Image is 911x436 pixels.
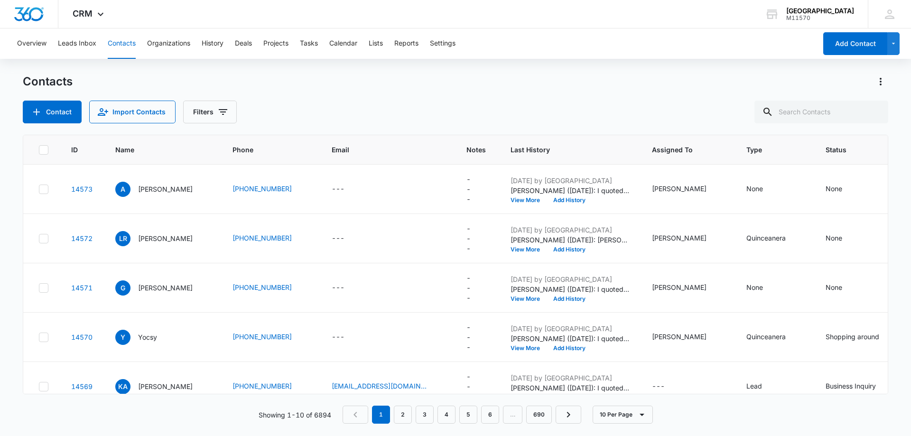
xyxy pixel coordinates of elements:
div: None [826,282,842,292]
p: [PERSON_NAME] ([DATE]): [PERSON_NAME] quoted the client on [DATE] $10,400 (French) for a [DATE] a... [511,235,629,245]
span: CRM [73,9,93,19]
button: Deals [235,28,252,59]
button: Add Contact [823,32,887,55]
span: Status [826,145,883,155]
div: Notes - - Select to Edit Field [466,371,488,401]
button: Filters [183,101,237,123]
button: Tasks [300,28,318,59]
div: --- [332,184,344,195]
button: View More [511,296,547,302]
div: Notes - - Select to Edit Field [466,174,488,204]
div: Status - None - Select to Edit Field [826,282,859,294]
a: Page 4 [437,406,455,424]
div: [PERSON_NAME] [652,184,706,194]
button: Add Contact [23,101,82,123]
a: Navigate to contact details page for Albert [71,185,93,193]
div: None [826,184,842,194]
div: Status - Shopping around - Select to Edit Field [826,332,896,343]
a: Page 3 [416,406,434,424]
button: Leads Inbox [58,28,96,59]
button: View More [511,345,547,351]
a: Page 6 [481,406,499,424]
span: A [115,182,130,197]
span: LR [115,231,130,246]
div: Notes - - Select to Edit Field [466,223,488,253]
div: Status - None - Select to Edit Field [826,184,859,195]
div: --- [652,381,665,392]
button: Calendar [329,28,357,59]
nav: Pagination [343,406,581,424]
p: [PERSON_NAME] ([DATE]): I quoted the client regular prices for the clay location since she is loo... [511,383,629,393]
a: Navigate to contact details page for Gladis [71,284,93,292]
p: [PERSON_NAME] ([DATE]): I quoted the client $4,500 plus tax (Rose Gold PKG) and $7,400 plus tax (... [511,284,629,294]
button: Settings [430,28,455,59]
div: Email - oscardarla94@gmail.com - Select to Edit Field [332,381,444,392]
div: Notes - - Select to Edit Field [466,273,488,303]
a: Page 690 [526,406,552,424]
div: None [746,282,763,292]
div: Phone - (832) 516-3568 - Select to Edit Field [232,233,309,244]
div: Email - - Select to Edit Field [332,332,362,343]
div: Type - None - Select to Edit Field [746,184,780,195]
div: Phone - (713) 909-5938 - Select to Edit Field [232,282,309,294]
div: Name - Liz Rendon - Select to Edit Field [115,231,210,246]
p: [DATE] by [GEOGRAPHIC_DATA] [511,324,629,334]
button: Projects [263,28,288,59]
p: [PERSON_NAME] ([DATE]): I quoted the client $5,500 (Rose Gold) and $7,400 (French) and if wants t... [511,186,629,195]
div: Status - None - Select to Edit Field [826,233,859,244]
span: Notes [466,145,488,155]
div: Type - Quinceanera - Select to Edit Field [746,332,803,343]
span: KA [115,379,130,394]
p: [DATE] by [GEOGRAPHIC_DATA] [511,225,629,235]
p: [PERSON_NAME] [138,233,193,243]
span: Y [115,330,130,345]
div: Assigned To - Cynthia Peraza - Select to Edit Field [652,332,724,343]
span: Last History [511,145,615,155]
div: --- [466,371,471,401]
em: 1 [372,406,390,424]
a: [PHONE_NUMBER] [232,184,292,194]
div: Type - Lead - Select to Edit Field [746,381,779,392]
div: Quinceanera [746,332,786,342]
a: [PHONE_NUMBER] [232,233,292,243]
div: None [746,184,763,194]
button: Add History [547,345,592,351]
button: Add History [547,197,592,203]
div: --- [466,174,471,204]
span: Name [115,145,196,155]
div: Name - Kimberly Ayala - Select to Edit Field [115,379,210,394]
div: Email - - Select to Edit Field [332,282,362,294]
button: Lists [369,28,383,59]
a: [PHONE_NUMBER] [232,282,292,292]
div: account id [786,15,854,21]
a: Navigate to contact details page for Yocsy [71,333,93,341]
div: Type - Quinceanera - Select to Edit Field [746,233,803,244]
div: [PERSON_NAME] [652,282,706,292]
div: --- [466,322,471,352]
a: Navigate to contact details page for Liz Rendon [71,234,93,242]
button: Contacts [108,28,136,59]
span: ID [71,145,79,155]
div: --- [332,332,344,343]
p: [PERSON_NAME] [138,184,193,194]
div: Lead [746,381,762,391]
div: Name - Yocsy - Select to Edit Field [115,330,174,345]
div: Phone - (718) 930-3856 - Select to Edit Field [232,184,309,195]
div: Assigned To - Cynthia Peraza - Select to Edit Field [652,184,724,195]
a: [EMAIL_ADDRESS][DOMAIN_NAME] [332,381,427,391]
div: Phone - (713) 597-1783 - Select to Edit Field [232,381,309,392]
div: None [826,233,842,243]
div: Shopping around [826,332,879,342]
div: --- [466,273,471,303]
a: Navigate to contact details page for Kimberly Ayala [71,382,93,390]
a: Page 5 [459,406,477,424]
p: [DATE] by [GEOGRAPHIC_DATA] [511,274,629,284]
h1: Contacts [23,74,73,89]
p: [DATE] by [GEOGRAPHIC_DATA] [511,373,629,383]
input: Search Contacts [754,101,888,123]
p: [PERSON_NAME] [138,381,193,391]
div: Name - Albert - Select to Edit Field [115,182,210,197]
div: Assigned To - - Select to Edit Field [652,381,682,392]
span: Email [332,145,430,155]
p: [PERSON_NAME] [138,283,193,293]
